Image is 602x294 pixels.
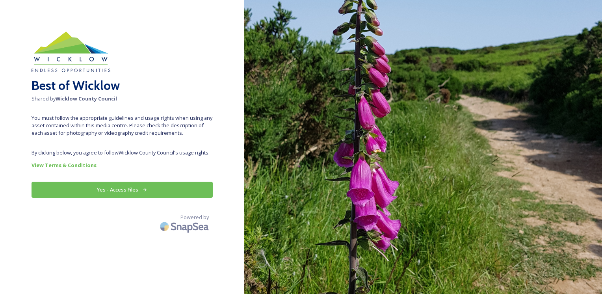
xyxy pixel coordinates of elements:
strong: View Terms & Conditions [32,162,97,169]
strong: Wicklow County Council [56,95,117,102]
span: Powered by [180,214,209,221]
span: Shared by [32,95,213,102]
img: download%20(10).png [32,32,110,72]
img: SnapSea Logo [158,217,213,236]
button: Yes - Access Files [32,182,213,198]
span: You must follow the appropriate guidelines and usage rights when using any asset contained within... [32,114,213,137]
span: By clicking below, you agree to follow Wicklow County Council 's usage rights. [32,149,213,156]
h2: Best of Wicklow [32,76,213,95]
a: View Terms & Conditions [32,160,213,170]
